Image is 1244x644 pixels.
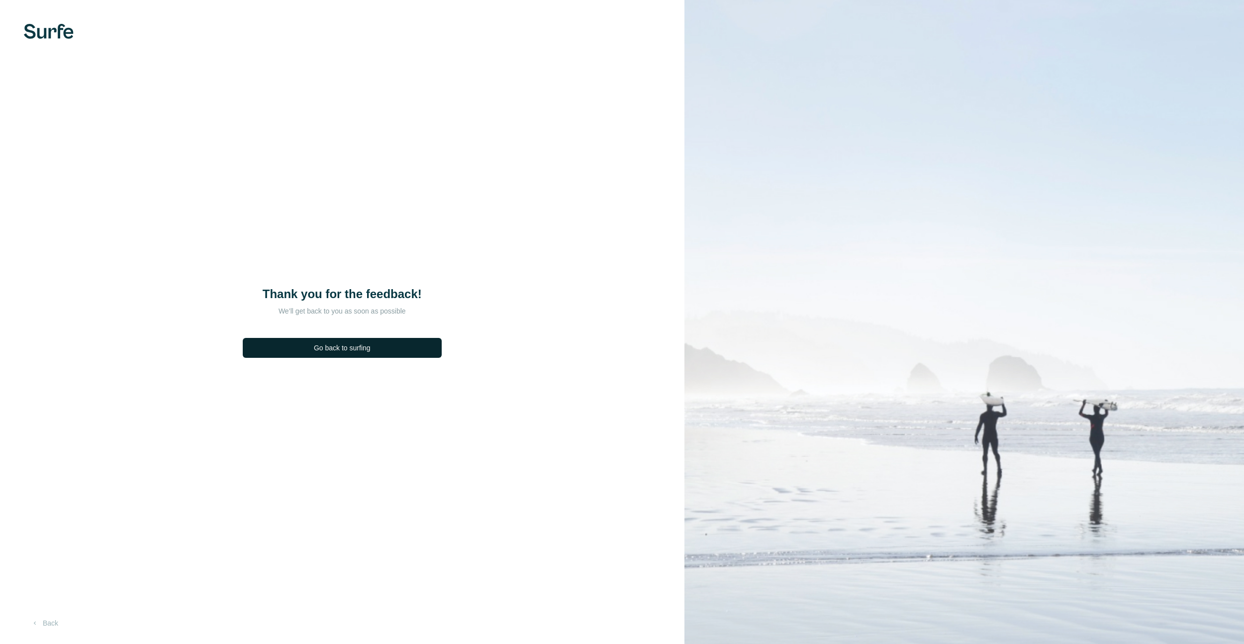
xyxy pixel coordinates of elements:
h1: Thank you for the feedback! [243,286,442,302]
span: Go back to surfing [314,343,371,353]
button: Go back to surfing [243,338,442,358]
img: Surfe's logo [24,24,74,39]
p: We’ll get back to you as soon as possible [243,306,442,316]
button: Back [24,614,65,632]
